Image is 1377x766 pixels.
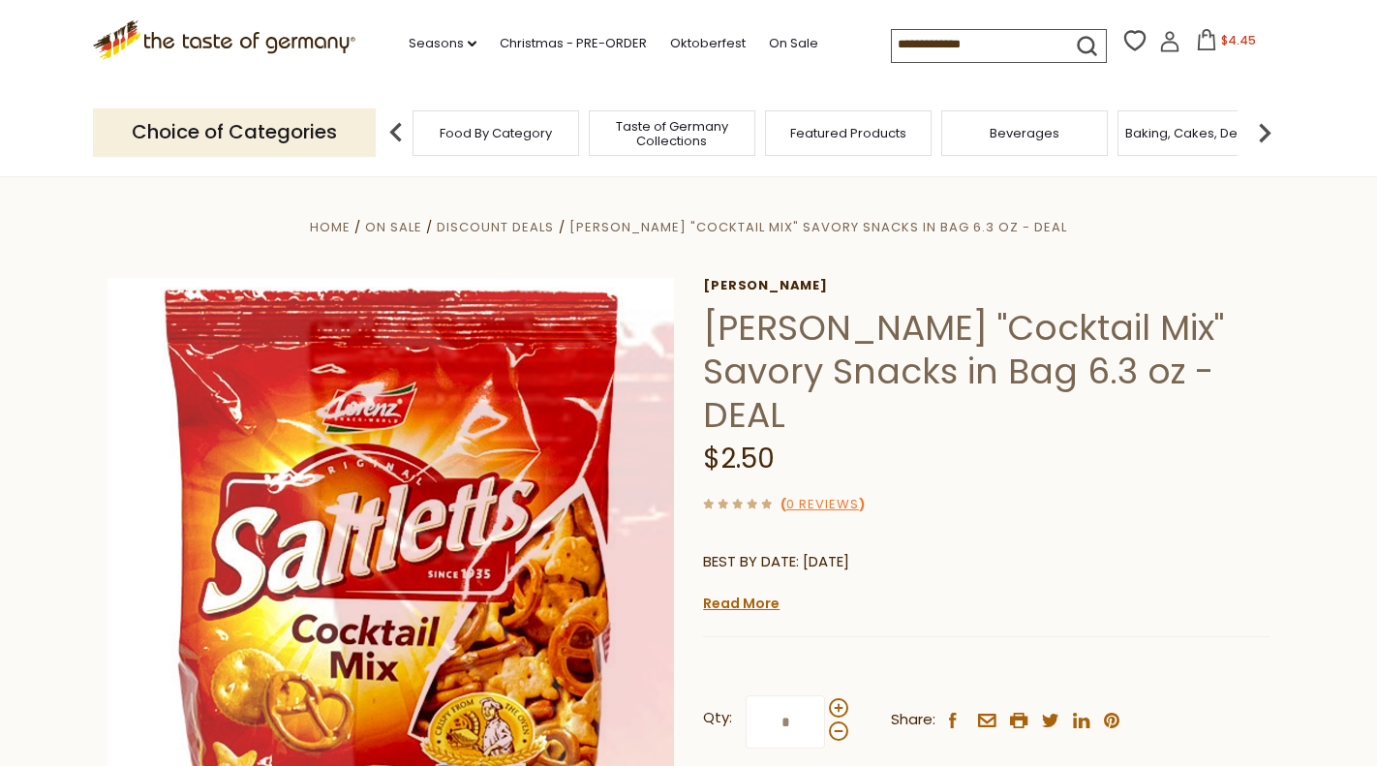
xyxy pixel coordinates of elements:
[310,218,351,236] a: Home
[703,278,1270,293] a: [PERSON_NAME]
[786,495,859,515] a: 0 Reviews
[769,33,818,54] a: On Sale
[703,440,775,477] span: $2.50
[93,108,376,156] p: Choice of Categories
[670,33,746,54] a: Oktoberfest
[437,218,554,236] a: Discount Deals
[990,126,1059,140] a: Beverages
[790,126,906,140] a: Featured Products
[440,126,552,140] a: Food By Category
[703,594,780,613] a: Read More
[377,113,415,152] img: previous arrow
[1184,29,1267,58] button: $4.45
[365,218,422,236] a: On Sale
[1245,113,1284,152] img: next arrow
[1125,126,1275,140] a: Baking, Cakes, Desserts
[1221,32,1256,48] span: $4.45
[595,119,750,148] a: Taste of Germany Collections
[500,33,647,54] a: Christmas - PRE-ORDER
[409,33,476,54] a: Seasons
[703,550,1270,574] p: BEST BY DATE: [DATE]
[569,218,1067,236] a: [PERSON_NAME] "Cocktail Mix" Savory Snacks in Bag 6.3 oz - DEAL
[746,695,825,749] input: Qty:
[780,495,865,513] span: ( )
[703,306,1270,437] h1: [PERSON_NAME] "Cocktail Mix" Savory Snacks in Bag 6.3 oz - DEAL
[703,706,732,730] strong: Qty:
[891,708,935,732] span: Share:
